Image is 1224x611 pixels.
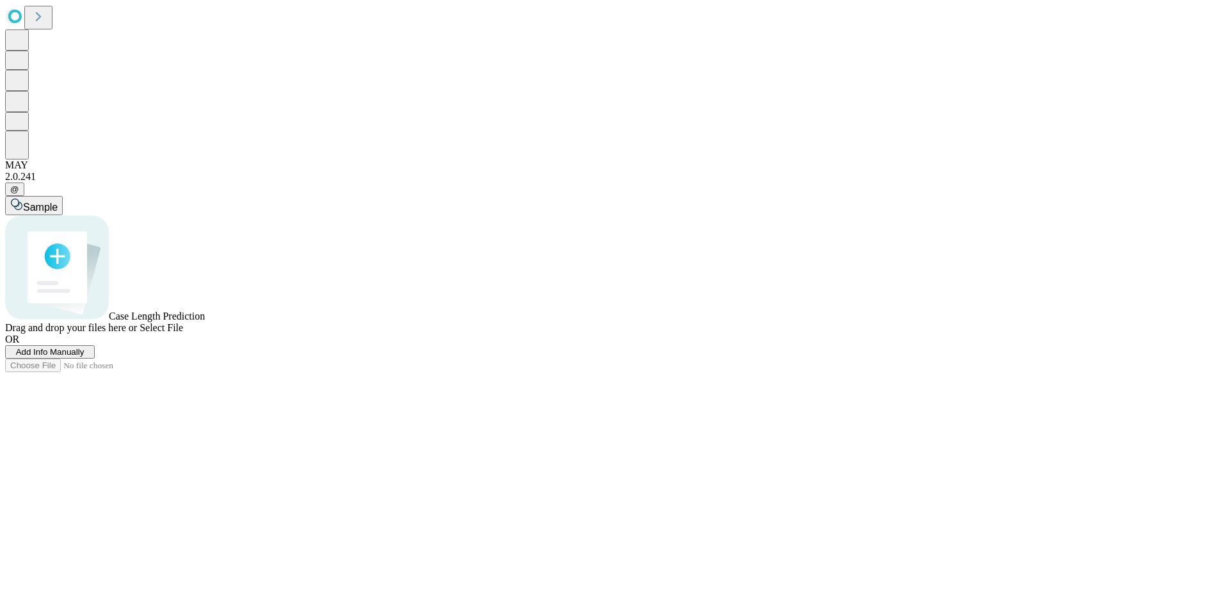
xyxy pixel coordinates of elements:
span: Sample [23,202,58,213]
span: OR [5,334,19,345]
div: MAY [5,159,1219,171]
span: Case Length Prediction [109,311,205,322]
span: Add Info Manually [16,347,85,357]
span: @ [10,184,19,194]
span: Drag and drop your files here or [5,322,137,333]
button: @ [5,183,24,196]
button: Sample [5,196,63,215]
button: Add Info Manually [5,345,95,359]
span: Select File [140,322,183,333]
div: 2.0.241 [5,171,1219,183]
